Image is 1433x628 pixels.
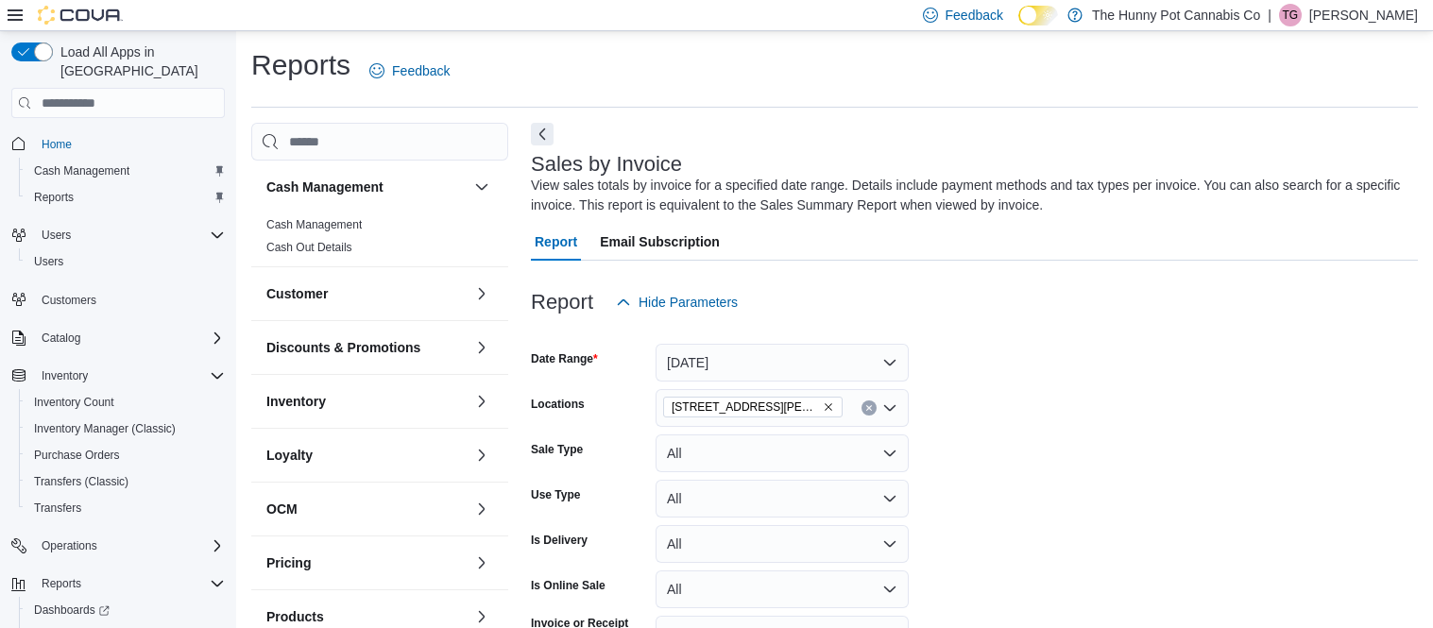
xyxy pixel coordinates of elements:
[26,160,137,182] a: Cash Management
[656,525,909,563] button: All
[4,533,232,559] button: Operations
[34,289,104,312] a: Customers
[531,442,583,457] label: Sale Type
[266,178,384,196] h3: Cash Management
[26,444,128,467] a: Purchase Orders
[4,286,232,314] button: Customers
[26,417,225,440] span: Inventory Manager (Classic)
[266,218,362,231] a: Cash Management
[266,217,362,232] span: Cash Management
[26,497,225,519] span: Transfers
[42,293,96,308] span: Customers
[672,398,819,416] span: [STREET_ADDRESS][PERSON_NAME]
[34,421,176,436] span: Inventory Manager (Classic)
[470,498,493,520] button: OCM
[19,184,232,211] button: Reports
[34,133,79,156] a: Home
[34,190,74,205] span: Reports
[266,392,467,411] button: Inventory
[34,131,225,155] span: Home
[26,250,225,273] span: Users
[266,446,313,465] h3: Loyalty
[34,288,225,312] span: Customers
[266,607,467,626] button: Products
[251,46,350,84] h1: Reports
[34,163,129,178] span: Cash Management
[656,344,909,382] button: [DATE]
[26,470,136,493] a: Transfers (Classic)
[42,228,71,243] span: Users
[1279,4,1302,26] div: Tania Gonzalez
[42,368,88,383] span: Inventory
[531,351,598,366] label: Date Range
[34,501,81,516] span: Transfers
[639,293,738,312] span: Hide Parameters
[26,599,117,621] a: Dashboards
[392,61,450,80] span: Feedback
[34,365,225,387] span: Inventory
[470,282,493,305] button: Customer
[34,254,63,269] span: Users
[34,572,225,595] span: Reports
[266,607,324,626] h3: Products
[266,284,467,303] button: Customer
[19,468,232,495] button: Transfers (Classic)
[4,129,232,157] button: Home
[42,137,72,152] span: Home
[26,391,225,414] span: Inventory Count
[34,365,95,387] button: Inventory
[19,389,232,416] button: Inventory Count
[42,576,81,591] span: Reports
[4,222,232,248] button: Users
[34,572,89,595] button: Reports
[266,338,467,357] button: Discounts & Promotions
[53,42,225,80] span: Load All Apps in [GEOGRAPHIC_DATA]
[470,605,493,628] button: Products
[531,578,606,593] label: Is Online Sale
[266,241,352,254] a: Cash Out Details
[26,391,122,414] a: Inventory Count
[34,535,105,557] button: Operations
[531,153,682,176] h3: Sales by Invoice
[1018,6,1058,25] input: Dark Mode
[535,223,577,261] span: Report
[34,327,225,349] span: Catalog
[600,223,720,261] span: Email Subscription
[19,158,232,184] button: Cash Management
[34,395,114,410] span: Inventory Count
[34,603,110,618] span: Dashboards
[1309,4,1418,26] p: [PERSON_NAME]
[470,390,493,413] button: Inventory
[470,336,493,359] button: Discounts & Promotions
[26,186,225,209] span: Reports
[656,480,909,518] button: All
[34,224,225,246] span: Users
[19,495,232,521] button: Transfers
[1092,4,1260,26] p: The Hunny Pot Cannabis Co
[823,401,834,413] button: Remove 659 Upper James St from selection in this group
[531,123,554,145] button: Next
[266,500,467,518] button: OCM
[946,6,1003,25] span: Feedback
[19,442,232,468] button: Purchase Orders
[251,213,508,266] div: Cash Management
[266,284,328,303] h3: Customer
[1283,4,1299,26] span: TG
[656,434,909,472] button: All
[19,248,232,275] button: Users
[266,240,352,255] span: Cash Out Details
[266,553,311,572] h3: Pricing
[26,497,89,519] a: Transfers
[656,570,909,608] button: All
[266,392,326,411] h3: Inventory
[663,397,843,417] span: 659 Upper James St
[42,538,97,553] span: Operations
[38,6,123,25] img: Cova
[26,417,183,440] a: Inventory Manager (Classic)
[531,533,588,548] label: Is Delivery
[266,500,298,518] h3: OCM
[531,291,593,314] h3: Report
[26,186,81,209] a: Reports
[470,552,493,574] button: Pricing
[608,283,745,321] button: Hide Parameters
